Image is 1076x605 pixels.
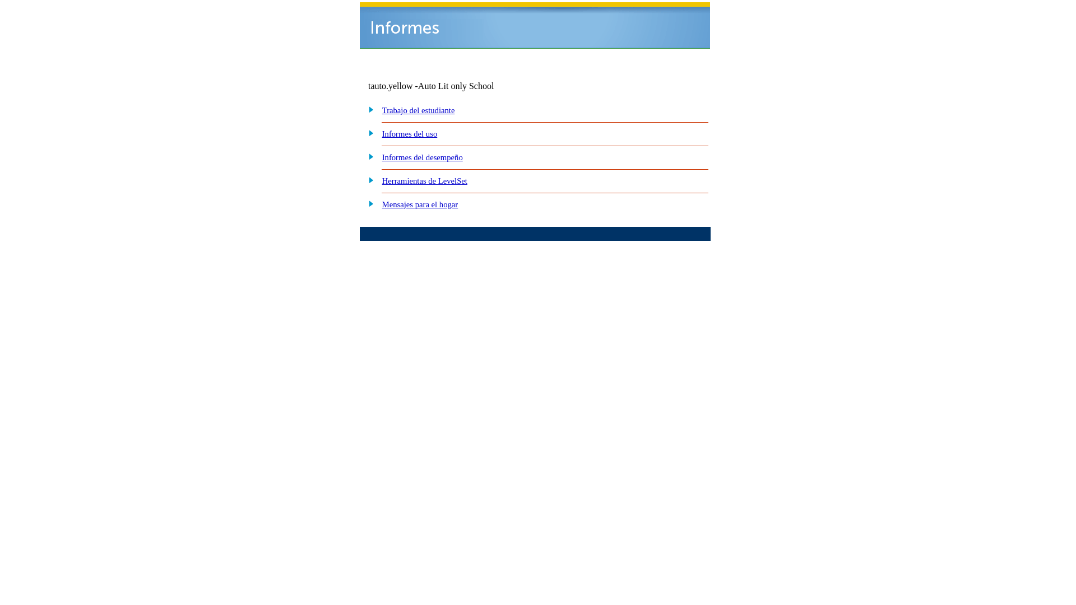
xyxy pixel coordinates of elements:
[363,104,374,114] img: plus.gif
[382,129,438,138] a: Informes del uso
[363,128,374,138] img: plus.gif
[382,106,455,115] a: Trabajo del estudiante
[368,81,574,91] td: tauto.yellow -
[363,198,374,208] img: plus.gif
[360,2,710,49] img: header
[363,175,374,185] img: plus.gif
[382,153,463,162] a: Informes del desempeño
[382,176,467,185] a: Herramientas de LevelSet
[418,81,494,91] nobr: Auto Lit only School
[382,200,458,209] a: Mensajes para el hogar
[363,151,374,161] img: plus.gif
